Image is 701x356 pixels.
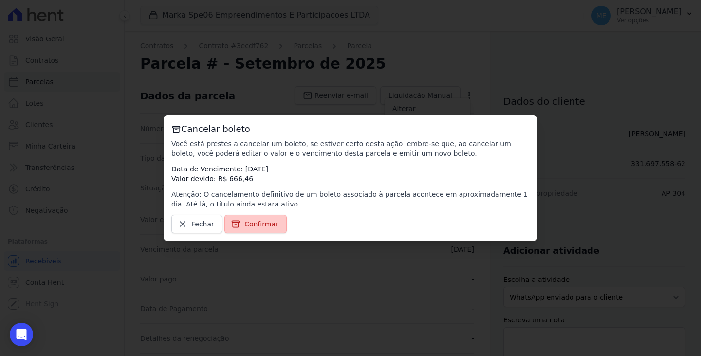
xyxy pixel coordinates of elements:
[171,139,530,158] p: Você está prestes a cancelar um boleto, se estiver certo desta ação lembre-se que, ao cancelar um...
[171,164,530,184] p: Data de Vencimento: [DATE] Valor devido: R$ 666,46
[10,323,33,346] div: Open Intercom Messenger
[244,219,278,229] span: Confirmar
[171,215,222,233] a: Fechar
[224,215,287,233] a: Confirmar
[171,123,530,135] h3: Cancelar boleto
[171,189,530,209] p: Atenção: O cancelamento definitivo de um boleto associado à parcela acontece em aproximadamente 1...
[191,219,214,229] span: Fechar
